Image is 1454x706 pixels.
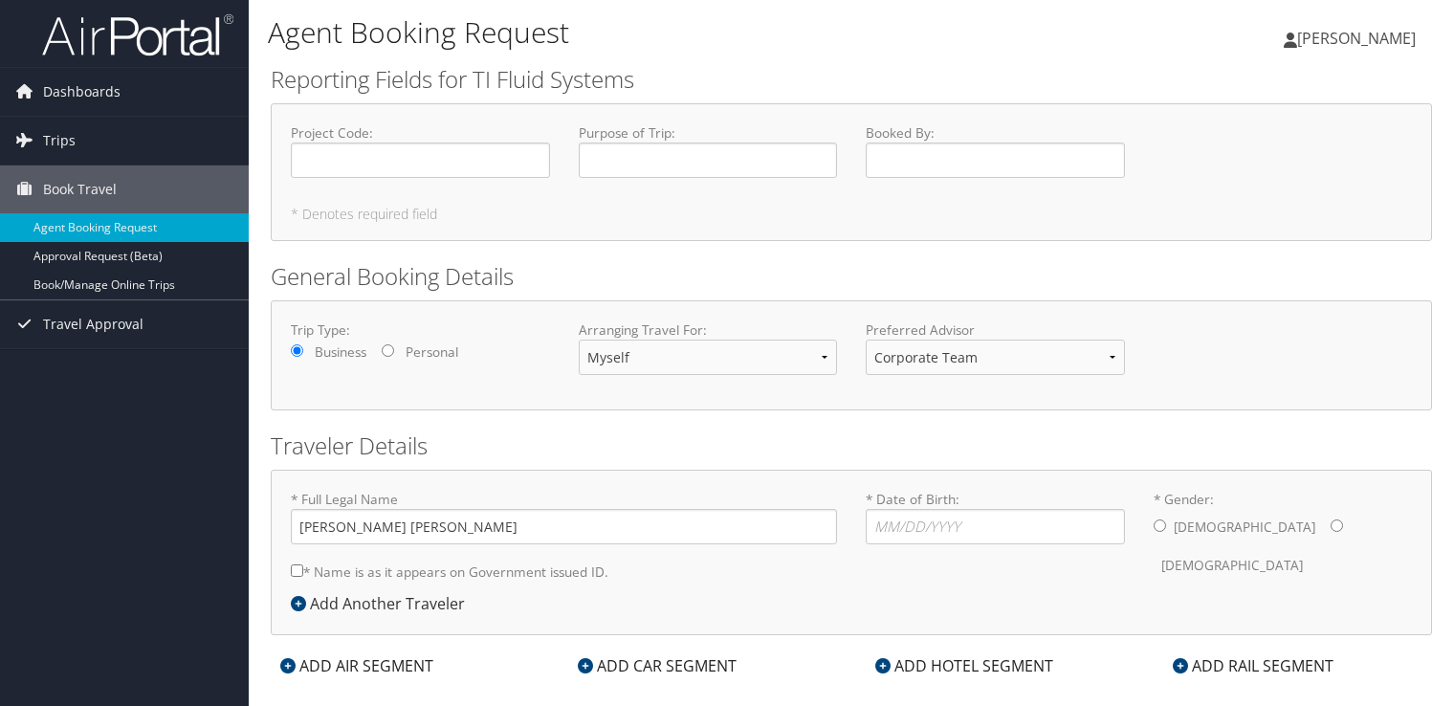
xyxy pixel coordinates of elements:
[1154,519,1166,532] input: * Gender:[DEMOGRAPHIC_DATA][DEMOGRAPHIC_DATA]
[43,300,143,348] span: Travel Approval
[1331,519,1343,532] input: * Gender:[DEMOGRAPHIC_DATA][DEMOGRAPHIC_DATA]
[271,260,1432,293] h2: General Booking Details
[291,592,474,615] div: Add Another Traveler
[1154,490,1413,585] label: * Gender:
[866,490,1125,544] label: * Date of Birth:
[568,654,746,677] div: ADD CAR SEGMENT
[866,509,1125,544] input: * Date of Birth:
[406,342,458,362] label: Personal
[291,123,550,178] label: Project Code :
[579,123,838,178] label: Purpose of Trip :
[1297,28,1416,49] span: [PERSON_NAME]
[291,208,1412,221] h5: * Denotes required field
[271,63,1432,96] h2: Reporting Fields for TI Fluid Systems
[271,430,1432,462] h2: Traveler Details
[866,654,1063,677] div: ADD HOTEL SEGMENT
[866,143,1125,178] input: Booked By:
[866,123,1125,178] label: Booked By :
[43,117,76,165] span: Trips
[291,143,550,178] input: Project Code:
[43,68,121,116] span: Dashboards
[1163,654,1343,677] div: ADD RAIL SEGMENT
[315,342,366,362] label: Business
[291,320,550,340] label: Trip Type:
[1284,10,1435,67] a: [PERSON_NAME]
[291,564,303,577] input: * Name is as it appears on Government issued ID.
[42,12,233,57] img: airportal-logo.png
[1174,509,1315,545] label: [DEMOGRAPHIC_DATA]
[866,320,1125,340] label: Preferred Advisor
[1161,547,1303,584] label: [DEMOGRAPHIC_DATA]
[291,490,837,544] label: * Full Legal Name
[291,554,608,589] label: * Name is as it appears on Government issued ID.
[268,12,1046,53] h1: Agent Booking Request
[291,509,837,544] input: * Full Legal Name
[271,654,443,677] div: ADD AIR SEGMENT
[579,320,838,340] label: Arranging Travel For:
[579,143,838,178] input: Purpose of Trip:
[43,165,117,213] span: Book Travel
